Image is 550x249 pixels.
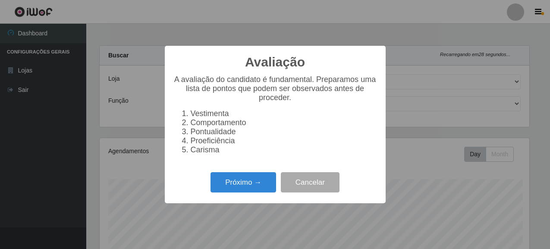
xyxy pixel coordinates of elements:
[211,172,276,192] button: Próximo →
[191,127,377,136] li: Pontualidade
[191,136,377,145] li: Proeficiência
[173,75,377,102] p: A avaliação do candidato é fundamental. Preparamos uma lista de pontos que podem ser observados a...
[191,145,377,154] li: Carisma
[281,172,339,192] button: Cancelar
[191,118,377,127] li: Comportamento
[245,54,305,70] h2: Avaliação
[191,109,377,118] li: Vestimenta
